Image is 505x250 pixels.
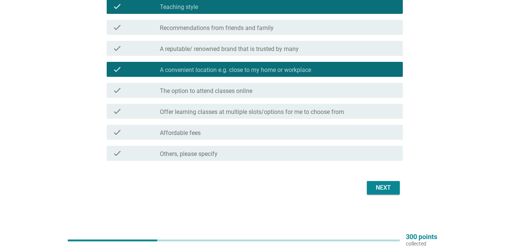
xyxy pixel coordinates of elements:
[406,234,437,240] p: 300 points
[160,66,311,74] label: A convenient location e.g. close to my home or workplace
[367,181,400,195] button: Next
[406,240,437,247] p: collected
[113,107,122,116] i: check
[160,108,344,116] label: Offer learning classes at multiple slots/options for me to choose from
[113,23,122,32] i: check
[113,149,122,158] i: check
[160,129,201,137] label: Affordable fees
[373,183,394,192] div: Next
[113,2,122,11] i: check
[160,3,198,11] label: Teaching style
[113,86,122,95] i: check
[113,128,122,137] i: check
[113,65,122,74] i: check
[160,45,299,53] label: A reputable/ renowned brand that is trusted by many
[160,24,274,32] label: Recommendations from friends and family
[160,150,217,158] label: Others, please specify
[160,87,252,95] label: The option to attend classes online
[113,44,122,53] i: check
